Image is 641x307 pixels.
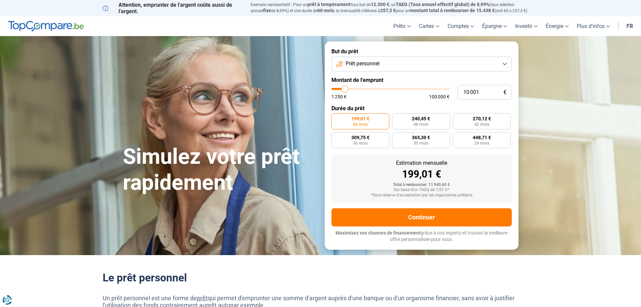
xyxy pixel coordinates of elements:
[337,193,506,198] div: *Sous réserve d'acceptation par les organismes prêteurs
[351,135,369,140] span: 309,75 €
[622,16,637,36] a: fr
[331,105,512,112] label: Durée du prêt
[337,183,506,187] div: Total à rembourser: 11 940,60 €
[389,16,415,36] a: Prêts
[335,230,421,236] span: Maximisez vos chances de financement
[263,8,271,13] span: fixe
[371,2,389,7] span: 12.500 €
[503,90,506,95] span: €
[331,57,512,71] button: Prêt personnel
[123,144,317,196] h1: Simulez votre prêt rapidement
[478,16,511,36] a: Épargne
[346,60,380,67] span: Prêt personnel
[429,94,450,99] span: 100 000 €
[351,116,369,121] span: 199,01 €
[331,230,512,243] p: grâce à nos experts et trouvez la meilleure offre personnalisée pour vous.
[414,141,428,145] span: 30 mois
[8,21,84,32] img: TopCompare
[251,2,539,14] p: Exemple représentatif : Pour un tous but de , un (taux débiteur annuel de 8,99%) et une durée de ...
[197,295,208,302] a: prêt
[103,2,243,14] p: Attention, emprunter de l'argent coûte aussi de l'argent.
[353,122,368,126] span: 60 mois
[412,135,430,140] span: 365,30 €
[443,16,478,36] a: Comptes
[573,16,614,36] a: Plus d'infos
[317,8,334,13] span: 60 mois
[331,94,347,99] span: 1 250 €
[474,122,489,126] span: 42 mois
[474,141,489,145] span: 24 mois
[511,16,542,36] a: Investir
[331,208,512,226] button: Continuer
[337,188,506,192] div: Sur base d'un TAEG de 7,45 %*
[337,169,506,179] div: 199,01 €
[380,8,396,13] span: 257,3 €
[337,160,506,166] div: Estimation mensuelle
[542,16,573,36] a: Énergie
[410,8,495,13] span: montant total à rembourser de 15.438 €
[473,135,491,140] span: 448,71 €
[414,122,428,126] span: 48 mois
[396,2,489,7] span: TAEG (Taux annuel effectif global) de 8,99%
[331,48,512,55] label: But du prêt
[412,116,430,121] span: 240,45 €
[103,271,539,284] h2: Le prêt personnel
[353,141,368,145] span: 36 mois
[331,77,512,83] label: Montant de l'emprunt
[308,2,350,7] span: prêt à tempérament
[473,116,491,121] span: 270,12 €
[415,16,443,36] a: Cartes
